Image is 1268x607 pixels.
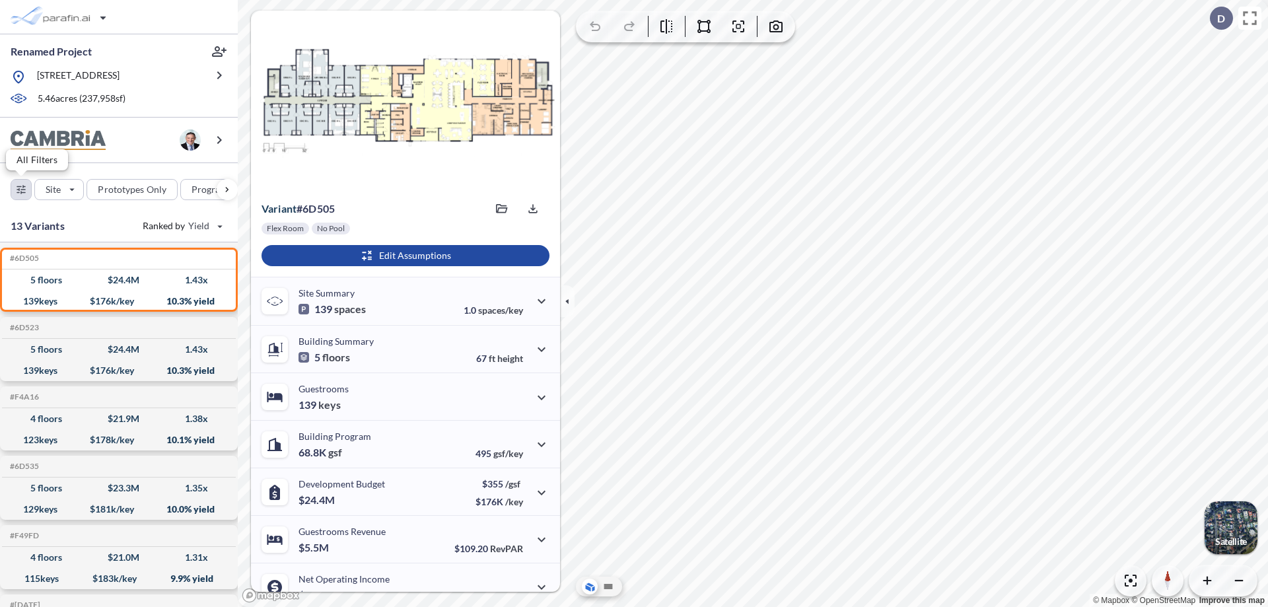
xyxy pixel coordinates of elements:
p: Guestrooms [299,383,349,394]
p: Site Summary [299,287,355,299]
p: $176K [475,496,523,507]
p: Building Summary [299,336,374,347]
span: Variant [262,202,297,215]
h5: Click to copy the code [7,392,39,402]
p: $5.5M [299,541,331,554]
p: 13 Variants [11,218,65,234]
p: 68.8K [299,446,342,459]
span: /gsf [505,478,520,489]
p: Prototypes Only [98,183,166,196]
button: Ranked by Yield [132,215,231,236]
button: Edit Assumptions [262,245,549,266]
button: Aerial View [582,579,598,594]
button: Switcher ImageSatellite [1205,501,1257,554]
h5: Click to copy the code [7,254,39,263]
span: RevPAR [490,543,523,554]
p: $355 [475,478,523,489]
p: Flex Room [267,223,304,234]
h5: Click to copy the code [7,462,39,471]
span: gsf/key [493,448,523,459]
p: $24.4M [299,493,337,507]
p: 5.46 acres ( 237,958 sf) [38,92,125,106]
span: spaces/key [478,304,523,316]
p: No Pool [317,223,345,234]
p: All Filters [17,155,57,165]
p: Guestrooms Revenue [299,526,386,537]
p: 139 [299,303,366,316]
button: Prototypes Only [87,179,178,200]
img: user logo [180,129,201,151]
span: Yield [188,219,210,232]
span: height [497,353,523,364]
p: 45.0% [467,590,523,602]
a: Mapbox [1093,596,1129,605]
p: [STREET_ADDRESS] [37,69,120,85]
p: Development Budget [299,478,385,489]
span: /key [505,496,523,507]
span: ft [489,353,495,364]
p: $2.5M [299,589,331,602]
p: # 6d505 [262,202,335,215]
p: 1.0 [464,304,523,316]
img: Switcher Image [1205,501,1257,554]
button: Program [180,179,252,200]
a: Improve this map [1199,596,1265,605]
span: gsf [328,446,342,459]
p: D [1217,13,1225,24]
h5: Click to copy the code [7,531,39,540]
p: Renamed Project [11,44,92,59]
p: Edit Assumptions [379,249,451,262]
span: keys [318,398,341,411]
p: Net Operating Income [299,573,390,585]
span: floors [322,351,350,364]
p: Program [192,183,229,196]
a: OpenStreetMap [1131,596,1195,605]
p: 495 [475,448,523,459]
p: 139 [299,398,341,411]
p: 67 [476,353,523,364]
a: Mapbox homepage [242,588,300,603]
h5: Click to copy the code [7,323,39,332]
p: $109.20 [454,543,523,554]
button: Site [34,179,84,200]
img: BrandImage [11,130,106,151]
span: spaces [334,303,366,316]
p: 5 [299,351,350,364]
span: margin [494,590,523,602]
p: Building Program [299,431,371,442]
button: Site Plan [600,579,616,594]
p: Site [46,183,61,196]
p: Satellite [1215,536,1247,547]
